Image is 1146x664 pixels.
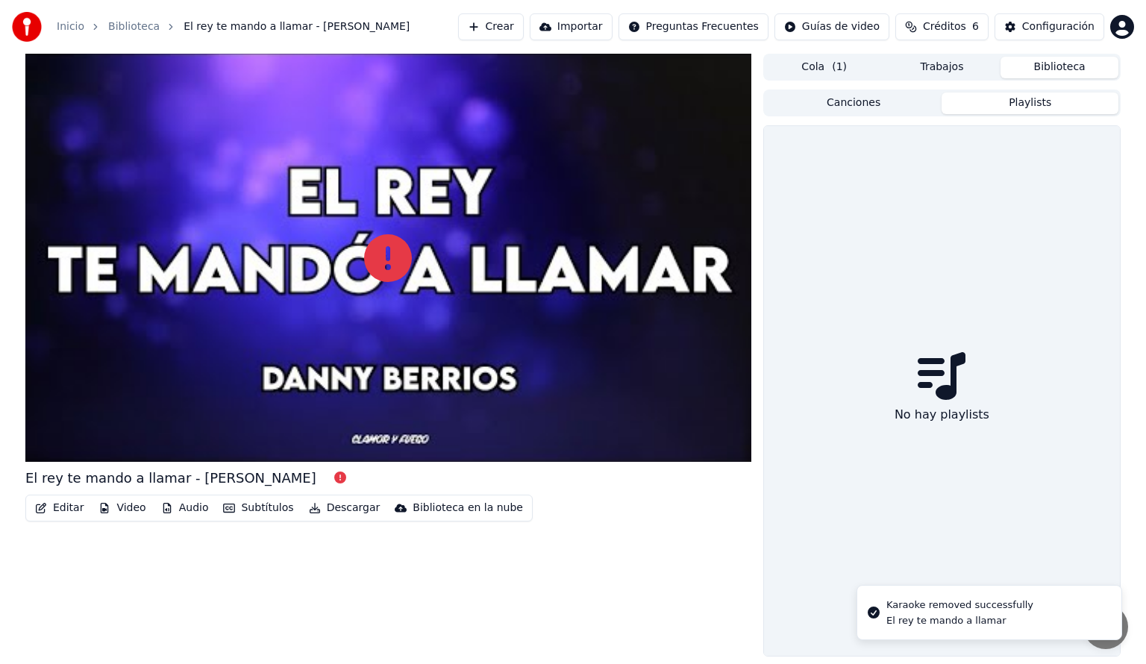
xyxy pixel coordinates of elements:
[108,19,160,34] a: Biblioteca
[995,13,1104,40] button: Configuración
[1001,57,1118,78] button: Biblioteca
[93,498,151,519] button: Video
[883,57,1001,78] button: Trabajos
[886,614,1033,627] div: El rey te mando a llamar
[155,498,215,519] button: Audio
[765,93,942,114] button: Canciones
[12,12,42,42] img: youka
[57,19,410,34] nav: breadcrumb
[923,19,966,34] span: Créditos
[530,13,613,40] button: Importar
[458,13,524,40] button: Crear
[303,498,386,519] button: Descargar
[774,13,889,40] button: Guías de video
[184,19,410,34] span: El rey te mando a llamar - [PERSON_NAME]
[1022,19,1095,34] div: Configuración
[889,400,995,430] div: No hay playlists
[895,13,989,40] button: Créditos6
[972,19,979,34] span: 6
[57,19,84,34] a: Inicio
[619,13,768,40] button: Preguntas Frecuentes
[413,501,523,516] div: Biblioteca en la nube
[832,60,847,75] span: ( 1 )
[765,57,883,78] button: Cola
[29,498,90,519] button: Editar
[25,468,316,489] div: El rey te mando a llamar - [PERSON_NAME]
[942,93,1118,114] button: Playlists
[886,598,1033,613] div: Karaoke removed successfully
[217,498,299,519] button: Subtítulos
